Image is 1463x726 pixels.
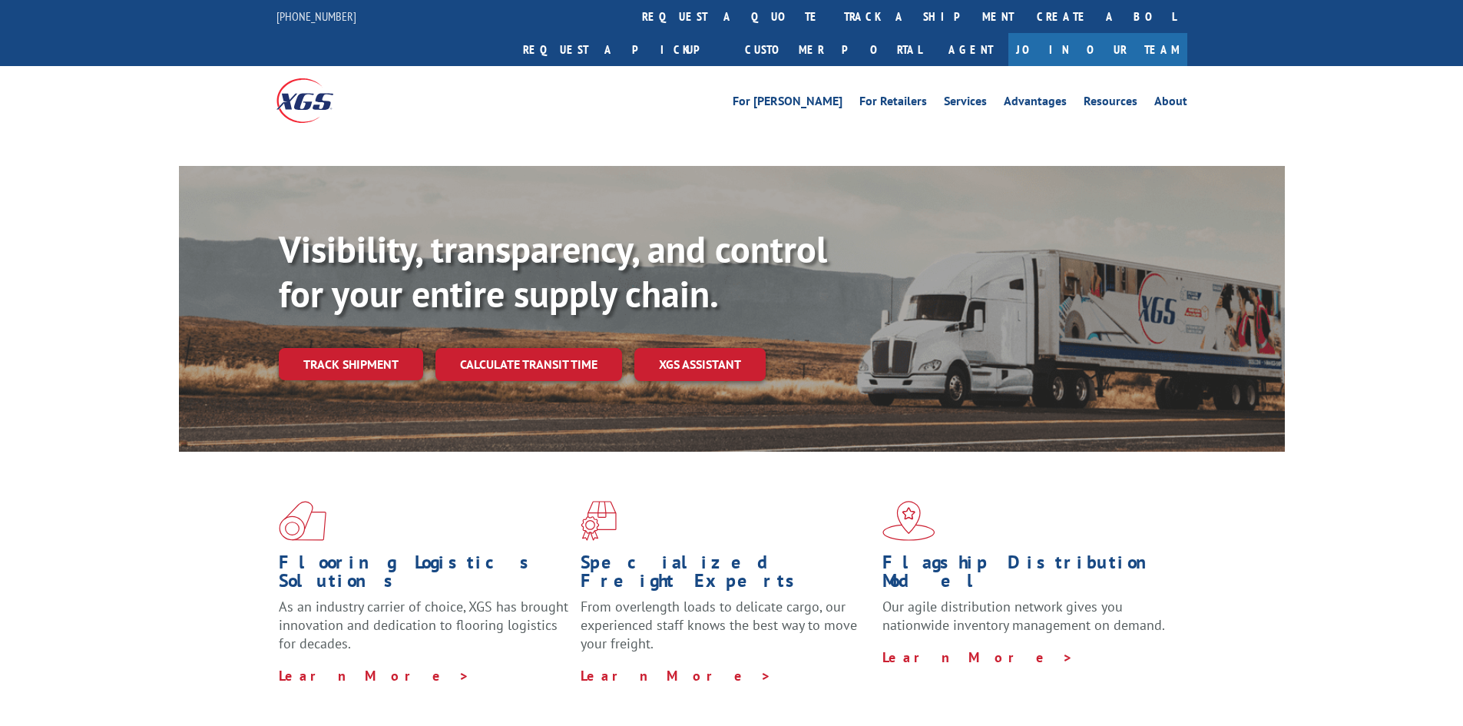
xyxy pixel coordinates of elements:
a: Learn More > [279,667,470,685]
a: Learn More > [882,648,1074,666]
span: As an industry carrier of choice, XGS has brought innovation and dedication to flooring logistics... [279,598,568,652]
h1: Flooring Logistics Solutions [279,553,569,598]
h1: Specialized Freight Experts [581,553,871,598]
a: Agent [933,33,1008,66]
a: Request a pickup [511,33,733,66]
a: [PHONE_NUMBER] [276,8,356,24]
img: xgs-icon-flagship-distribution-model-red [882,501,935,541]
a: Learn More > [581,667,772,685]
a: For [PERSON_NAME] [733,95,842,112]
img: xgs-icon-total-supply-chain-intelligence-red [279,501,326,541]
span: Our agile distribution network gives you nationwide inventory management on demand. [882,598,1165,634]
a: Resources [1084,95,1137,112]
a: Calculate transit time [435,348,622,381]
a: Services [944,95,987,112]
a: About [1154,95,1187,112]
a: Track shipment [279,348,423,380]
a: Join Our Team [1008,33,1187,66]
a: Advantages [1004,95,1067,112]
h1: Flagship Distribution Model [882,553,1173,598]
p: From overlength loads to delicate cargo, our experienced staff knows the best way to move your fr... [581,598,871,666]
a: XGS ASSISTANT [634,348,766,381]
b: Visibility, transparency, and control for your entire supply chain. [279,225,827,317]
a: For Retailers [859,95,927,112]
img: xgs-icon-focused-on-flooring-red [581,501,617,541]
a: Customer Portal [733,33,933,66]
